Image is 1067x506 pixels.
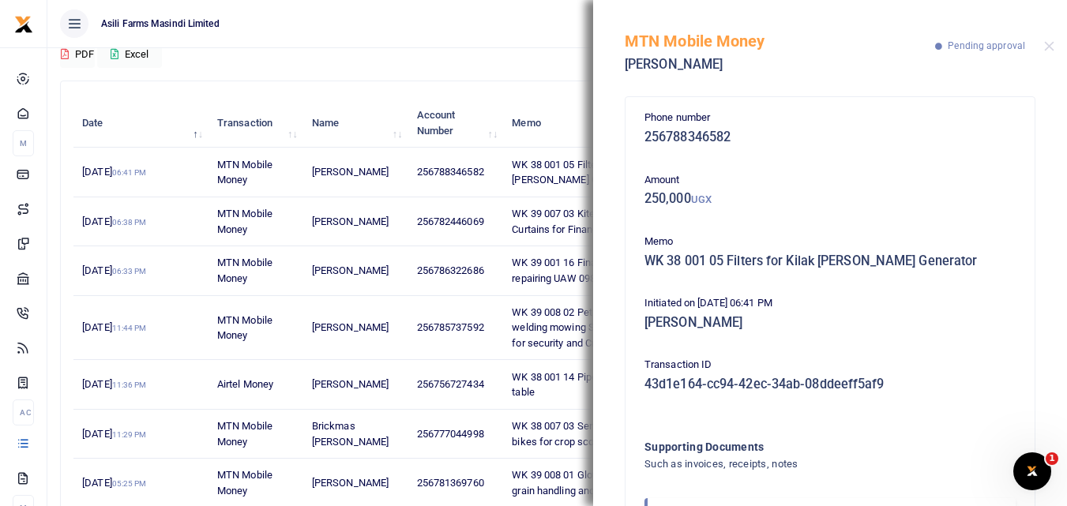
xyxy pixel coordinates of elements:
[408,99,503,148] th: Account Number: activate to sort column ascending
[417,216,484,227] span: 256782446069
[691,193,712,205] small: UGX
[217,159,272,186] span: MTN Mobile Money
[417,166,484,178] span: 256788346582
[82,216,146,227] span: [DATE]
[82,378,146,390] span: [DATE]
[625,57,935,73] h5: [PERSON_NAME]
[217,469,272,497] span: MTN Mobile Money
[644,253,1016,269] h5: WK 38 001 05 Filters for Kilak [PERSON_NAME] Generator
[82,264,146,276] span: [DATE]
[312,420,389,448] span: Brickmas [PERSON_NAME]
[644,357,1016,373] p: Transaction ID
[73,99,209,148] th: Date: activate to sort column descending
[417,378,484,390] span: 256756727434
[1013,452,1051,490] iframe: Intercom live chat
[417,264,484,276] span: 256786322686
[512,469,676,497] span: WK 39 008 01 Gloves and Masks for grain handling and spraying
[97,41,162,68] button: Excel
[644,172,1016,189] p: Amount
[14,15,33,34] img: logo-small
[217,257,272,284] span: MTN Mobile Money
[644,377,1016,392] h5: 43d1e164-cc94-42ec-34ab-08ddeeff5af9
[312,166,389,178] span: [PERSON_NAME]
[512,306,667,349] span: WK 39 008 02 Petrol for spraying welding mowing Spares and bikes for security and Crop Scout
[512,208,676,235] span: WK 39 007 03 Kitengi for Maiking Curtains for Finance and HR Offices
[644,129,1016,145] h5: 256788346582
[82,166,146,178] span: [DATE]
[112,168,147,177] small: 06:41 PM
[644,315,1016,331] h5: [PERSON_NAME]
[312,216,389,227] span: [PERSON_NAME]
[13,130,34,156] li: M
[303,99,408,148] th: Name: activate to sort column ascending
[503,99,689,148] th: Memo: activate to sort column ascending
[312,378,389,390] span: [PERSON_NAME]
[948,40,1025,51] span: Pending approval
[1044,41,1054,51] button: Close
[312,477,389,489] span: [PERSON_NAME]
[112,324,147,332] small: 11:44 PM
[209,99,303,148] th: Transaction: activate to sort column ascending
[512,420,674,448] span: WK 38 007 03 Service and Repairing bikes for crop scouts
[217,378,273,390] span: Airtel Money
[644,191,1016,207] h5: 250,000
[512,257,656,284] span: WK 39 001 16 Final payment for repairing UAW 098M
[217,314,272,342] span: MTN Mobile Money
[217,208,272,235] span: MTN Mobile Money
[112,479,147,488] small: 05:25 PM
[644,234,1016,250] p: Memo
[112,218,147,227] small: 06:38 PM
[112,430,147,439] small: 11:29 PM
[13,399,34,425] li: Ac
[82,428,146,440] span: [DATE]
[1046,452,1058,465] span: 1
[82,321,146,333] span: [DATE]
[417,428,484,440] span: 256777044998
[417,477,484,489] span: 256781369760
[644,110,1016,126] p: Phone number
[82,477,146,489] span: [DATE]
[644,455,952,473] h4: Such as invoices, receipts, notes
[217,420,272,448] span: MTN Mobile Money
[95,17,226,31] span: Asili Farms Masindi Limited
[512,159,645,186] span: WK 38 001 05 Filters for Kilak [PERSON_NAME] Generator
[512,371,665,399] span: WK 38 001 14 Pipes for workshop table
[14,17,33,29] a: logo-small logo-large logo-large
[60,41,95,68] button: PDF
[417,321,484,333] span: 256785737592
[312,264,389,276] span: [PERSON_NAME]
[644,295,1016,312] p: Initiated on [DATE] 06:41 PM
[644,438,952,455] h4: Supporting Documents
[112,267,147,275] small: 06:33 PM
[625,32,935,51] h5: MTN Mobile Money
[312,321,389,333] span: [PERSON_NAME]
[112,380,147,389] small: 11:36 PM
